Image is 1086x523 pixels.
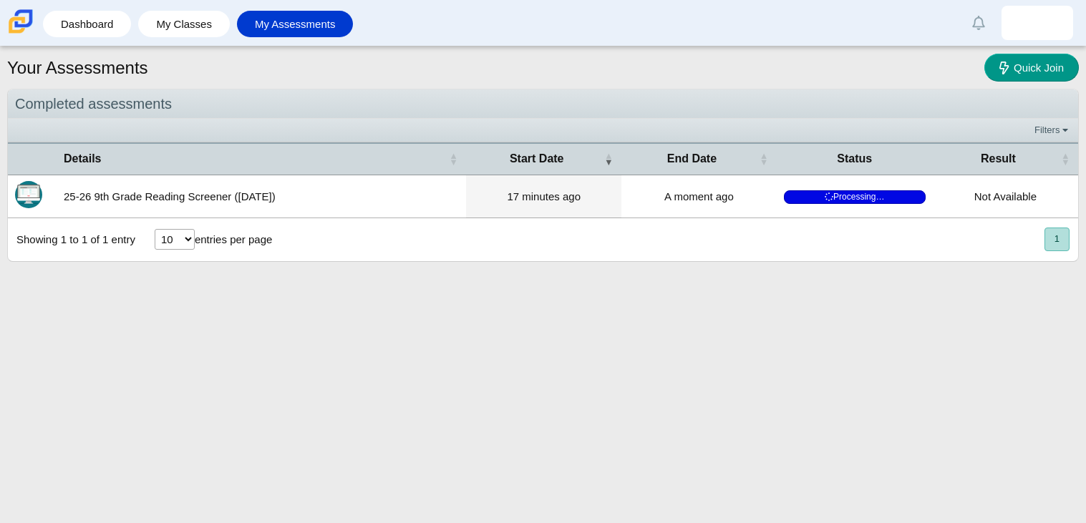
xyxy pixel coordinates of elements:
div: Completed assessments [8,89,1078,119]
span: Status [837,152,872,165]
button: 1 [1044,228,1070,251]
span: Details : Activate to sort [449,144,457,174]
img: Itembank [15,181,42,208]
a: My Classes [145,11,223,37]
span: Processing… [784,190,926,204]
img: omar.martinezurend.a1J5N1 [1026,11,1049,34]
a: Quick Join [984,54,1079,82]
img: Carmen School of Science & Technology [6,6,36,36]
h1: Your Assessments [7,56,148,80]
span: Quick Join [1014,62,1064,74]
time: Aug 21, 2025 at 11:48 AM [507,190,581,202]
span: Details [64,152,101,165]
time: Aug 21, 2025 at 12:05 PM [664,190,734,202]
td: Not Available [933,175,1078,218]
a: Alerts [963,7,994,39]
span: Result [981,152,1016,165]
a: My Assessments [244,11,346,37]
label: entries per page [195,233,272,245]
span: End Date [667,152,717,165]
span: Start Date [510,152,564,165]
div: Showing 1 to 1 of 1 entry [8,218,135,261]
a: omar.martinezurend.a1J5N1 [1002,6,1073,40]
a: Carmen School of Science & Technology [6,26,36,39]
span: Result : Activate to sort [1061,144,1070,174]
span: Start Date : Activate to remove sorting [604,144,613,174]
a: Dashboard [50,11,124,37]
td: 25-26 9th Grade Reading Screener ([DATE]) [57,175,466,218]
span: End Date : Activate to sort [760,144,768,174]
a: Filters [1031,123,1075,137]
nav: pagination [1043,228,1070,251]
